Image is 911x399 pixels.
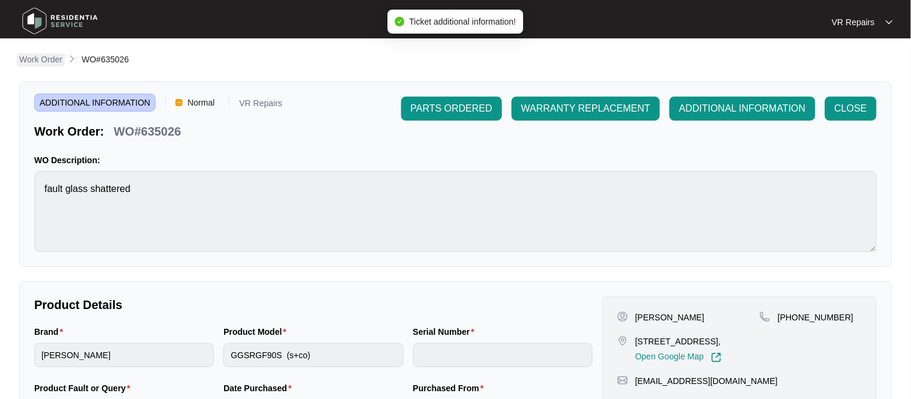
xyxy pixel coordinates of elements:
span: PARTS ORDERED [411,101,492,116]
span: WARRANTY REPLACEMENT [521,101,650,116]
span: check-circle [395,17,405,26]
textarea: fault glass shattered [34,171,877,252]
span: Normal [183,94,219,112]
label: Purchased From [413,382,489,394]
input: Brand [34,343,214,367]
p: VR Repairs [239,99,282,112]
p: [EMAIL_ADDRESS][DOMAIN_NAME] [635,375,778,387]
img: map-pin [760,311,770,322]
input: Serial Number [413,343,593,367]
p: Work Order: [34,123,104,140]
p: [PERSON_NAME] [635,311,704,323]
span: WO#635026 [82,55,129,64]
label: Product Fault or Query [34,382,135,394]
p: VR Repairs [832,16,875,28]
img: dropdown arrow [886,19,893,25]
label: Serial Number [413,326,479,338]
span: Ticket additional information! [410,17,516,26]
p: [PHONE_NUMBER] [778,311,853,323]
label: Product Model [223,326,291,338]
img: Vercel Logo [175,99,183,106]
button: WARRANTY REPLACEMENT [512,97,660,121]
button: CLOSE [825,97,877,121]
label: Brand [34,326,68,338]
p: Work Order [19,53,62,65]
button: ADDITIONAL INFORMATION [670,97,816,121]
span: ADDITIONAL INFORMATION [679,101,806,116]
img: residentia service logo [18,3,102,39]
img: Link-External [711,352,722,363]
input: Product Model [223,343,403,367]
p: WO Description: [34,154,877,166]
p: [STREET_ADDRESS], [635,335,722,347]
p: Product Details [34,296,593,313]
p: WO#635026 [113,123,181,140]
img: map-pin [617,375,628,386]
a: Work Order [17,53,65,67]
a: Open Google Map [635,352,722,363]
span: CLOSE [835,101,867,116]
button: PARTS ORDERED [401,97,502,121]
label: Date Purchased [223,382,296,394]
span: ADDITIONAL INFORMATION [34,94,156,112]
img: user-pin [617,311,628,322]
img: map-pin [617,335,628,346]
img: chevron-right [67,54,77,64]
